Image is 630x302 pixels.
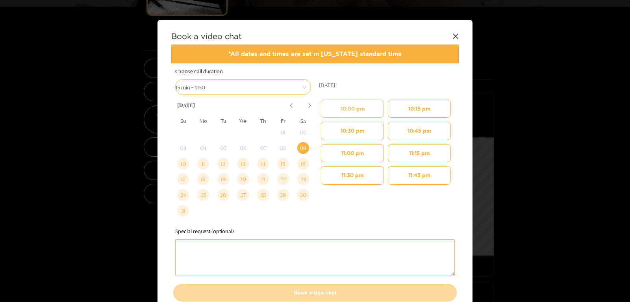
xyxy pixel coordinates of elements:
[193,156,213,172] td: 2025-08-11
[277,189,289,201] div: 29
[253,171,273,187] td: 2025-08-21
[176,82,311,93] span: 15 min - $150
[388,144,451,162] button: 11:15 pm
[321,100,384,118] button: 10:00 pm
[233,117,253,124] th: We
[273,156,293,172] td: 2025-08-15
[193,171,213,187] td: 2025-08-18
[257,189,269,201] div: 28
[193,187,213,203] td: 2025-08-25
[173,171,193,187] td: 2025-08-17
[321,122,384,140] button: 10:30 pm
[213,171,233,187] td: 2025-08-19
[177,158,189,170] div: 10
[173,156,193,172] td: 2025-08-10
[213,156,233,172] td: 2025-08-12
[173,203,193,219] td: 2025-08-31
[273,187,293,203] td: 2025-08-29
[175,67,223,75] label: Choose call duration
[237,189,249,201] div: 27
[197,189,209,201] div: 25
[177,173,189,185] div: 17
[277,158,289,170] div: 15
[217,173,229,185] div: 19
[257,158,269,170] div: 14
[321,166,384,184] button: 11:30 pm
[233,171,253,187] td: 2025-08-20
[177,102,195,109] div: [DATE]
[293,156,313,172] td: 2025-08-16
[273,171,293,187] td: 2025-08-22
[237,158,249,170] div: 13
[171,31,242,41] strong: Book a video chat
[388,166,451,184] button: 11:45 pm
[237,173,249,185] div: 20
[228,50,402,57] span: *All dates and times are set in [US_STATE] standard time
[173,187,193,203] td: 2025-08-24
[213,117,233,124] th: Tu
[173,117,193,124] th: Su
[321,144,384,162] button: 11:00 pm
[297,158,309,170] div: 16
[197,158,209,170] div: 11
[293,117,313,124] th: Sa
[217,158,229,170] div: 12
[253,117,273,124] th: Th
[253,156,273,172] td: 2025-08-14
[293,187,313,203] td: 2025-08-30
[297,173,309,185] div: 23
[177,205,189,217] div: 31
[177,189,189,201] div: 24
[193,117,213,124] th: Mo
[388,100,451,118] button: 10:15 pm
[293,171,313,187] td: 2025-08-23
[277,173,289,185] div: 22
[297,142,309,154] div: 09
[319,81,457,89] div: [DATE]
[233,187,253,203] td: 2025-08-27
[297,189,309,201] div: 30
[213,187,233,203] td: 2025-08-26
[253,187,273,203] td: 2025-08-28
[273,117,293,124] th: Fr
[217,189,229,201] div: 26
[293,140,313,156] td: 2025-08-09
[173,284,457,301] button: Book video chat
[233,156,253,172] td: 2025-08-13
[388,122,451,140] button: 10:45 pm
[197,173,209,185] div: 18
[175,227,234,235] label: Special request (optional)
[257,173,269,185] div: 21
